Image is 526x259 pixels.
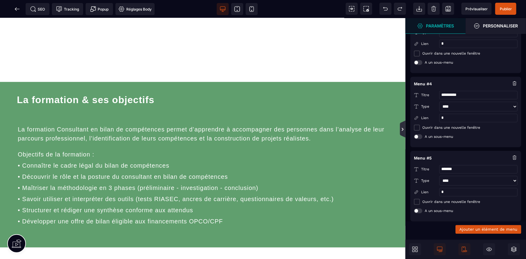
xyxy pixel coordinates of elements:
[414,155,432,161] h4: Menu #5
[217,3,229,15] span: Voir bureau
[508,243,520,255] span: Ouvrir les calques
[483,24,518,28] strong: Personnaliser
[394,3,406,15] span: Rétablir
[442,3,454,15] span: Enregistrer
[18,10,159,15] span: • Clarifier les projets professionnels et les rendre réalisables.
[422,125,480,130] span: Ouvrir dans une nouvelle fenêtre
[426,24,454,28] strong: Paramètres
[409,243,421,255] span: Ouvrir les blocs
[413,3,425,15] span: Importer
[425,60,453,65] span: A un sous-menu
[500,7,512,11] span: Publier
[414,116,439,120] span: Lien
[118,6,152,12] span: Réglages Body
[414,190,439,194] span: Lien
[414,104,439,109] span: Type
[405,121,411,139] span: Afficher les vues
[86,3,113,15] span: Créer une alerte modale
[434,243,446,255] span: Afficher le desktop
[18,17,193,23] span: • Jouer un rôle de facilitateur, de guide et parfois de révélateur de potentiel.
[495,3,516,15] span: Enregistrer le contenu
[465,7,488,11] span: Prévisualiser
[18,2,168,8] span: • Aider à identifier les compétences, les forces et les motivations.
[466,18,526,34] span: Ouvrir le gestionnaire de styles
[9,76,396,87] div: La formation & ses objectifs
[425,134,453,139] span: A un sous-menu
[380,3,392,15] span: Défaire
[115,3,155,15] span: Favicon
[458,243,471,255] span: Afficher le mobile
[414,167,439,171] span: Titre
[30,6,45,12] span: SEO
[455,225,521,234] button: Ajouter un élément de menu
[246,3,258,15] span: Voir mobile
[428,3,440,15] span: Nettoyage
[360,3,372,15] span: Capture d'écran
[56,6,79,12] span: Tracking
[425,209,453,213] span: A un sous-menu
[422,51,480,55] span: Ouvrir dans une nouvelle fenêtre
[18,133,334,207] span: Objectifs de la formation : • Connaître le cadre légal du bilan de compétences • Découvrir le rôl...
[414,30,439,34] span: Type
[90,6,109,12] span: Popup
[346,3,358,15] span: Voir les composants
[52,3,83,15] span: Code de suivi
[414,81,432,87] h4: Menu #4
[422,200,480,204] span: Ouvrir dans une nouvelle fenêtre
[461,3,492,15] span: Aperçu
[405,18,466,34] span: Ouvrir le gestionnaire de styles
[483,243,495,255] span: Masquer le bloc
[18,108,386,124] span: La formation Consultant en bilan de compétences permet d’apprendre à accompagner des personnes da...
[11,3,23,15] span: Retour
[414,42,439,46] span: Lien
[414,178,439,183] span: Type
[414,93,439,97] span: Titre
[26,3,49,15] span: Métadata SEO
[231,3,243,15] span: Voir tablette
